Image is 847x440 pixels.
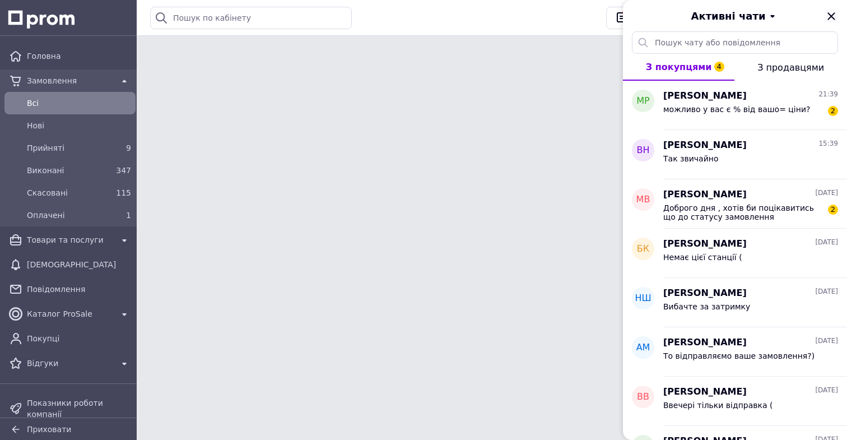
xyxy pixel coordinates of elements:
button: МВ[PERSON_NAME][DATE]Доброго дня , хотів би поцікавитись що до статусу замовлення2 [623,179,847,229]
span: 15:39 [818,139,838,149]
span: ВН [636,144,649,157]
button: Активні чати [654,9,816,24]
span: Оплачені [27,210,109,221]
span: Повідомлення [27,284,131,295]
span: 9 [126,143,131,152]
span: [PERSON_NAME] [663,90,747,103]
span: Приховати [27,425,71,434]
span: [DATE] [815,386,838,395]
span: Вибачте за затримку [663,302,750,311]
span: Головна [27,50,131,62]
span: [PERSON_NAME] [663,238,747,251]
span: [DATE] [815,336,838,346]
span: [DATE] [815,287,838,297]
span: Скасовані [27,187,109,198]
span: 4 [714,62,724,72]
span: Відгуки [27,358,113,369]
span: МР [636,95,649,108]
button: З покупцями4 [623,54,734,81]
button: ВВ[PERSON_NAME][DATE]Ввечері тільки відправка ( [623,377,847,426]
span: 115 [116,188,131,197]
span: НШ [635,292,651,305]
span: БК [637,243,649,256]
span: [PERSON_NAME] [663,386,747,399]
button: Закрити [825,10,838,23]
button: АМ[PERSON_NAME][DATE]То відправляємо ваше замовлення?) [623,327,847,377]
button: НШ[PERSON_NAME][DATE]Вибачте за затримку [623,278,847,327]
span: Виконані [27,165,109,176]
span: Немає цієї станції ( [663,253,742,262]
span: ВВ [637,391,649,404]
span: [PERSON_NAME] [663,188,747,201]
button: МР[PERSON_NAME]21:39можливо у вас є % від вашо= ціни?2 [623,81,847,130]
span: Нові [27,120,131,131]
span: Всi [27,98,131,109]
span: Ввечері тільки відправка ( [663,401,772,410]
span: Доброго дня , хотів би поцікавитись що до статусу замовлення [663,203,822,221]
input: Пошук чату або повідомлення [632,31,838,54]
span: Активні чати [691,9,765,24]
span: Прийняті [27,142,109,154]
span: можливо у вас є % від вашо= ціни? [663,105,810,114]
span: З продавцями [757,62,824,73]
span: Каталог ProSale [27,308,113,319]
span: З покупцями [646,62,712,72]
span: [PERSON_NAME] [663,139,747,152]
span: Показники роботи компанії [27,397,131,420]
span: 1 [126,211,131,220]
span: 2 [828,205,838,215]
span: 21:39 [818,90,838,99]
button: БК[PERSON_NAME][DATE]Немає цієї станції ( [623,229,847,278]
span: МВ [636,193,650,206]
span: 2 [828,106,838,116]
span: 347 [116,166,131,175]
span: Покупці [27,333,131,344]
span: Так звичайно [663,154,719,163]
button: ВН[PERSON_NAME]15:39Так звичайно [623,130,847,179]
input: Пошук по кабінету [150,7,352,29]
button: З продавцями [734,54,847,81]
span: То відправляємо ваше замовлення?) [663,351,815,360]
span: АМ [636,341,650,354]
span: [DATE] [815,188,838,198]
span: [PERSON_NAME] [663,336,747,349]
button: 4Чат [606,7,658,29]
span: Товари та послуги [27,234,113,246]
span: [DATE] [815,238,838,247]
span: [PERSON_NAME] [663,287,747,300]
span: [DEMOGRAPHIC_DATA] [27,259,131,270]
span: Замовлення [27,75,113,86]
